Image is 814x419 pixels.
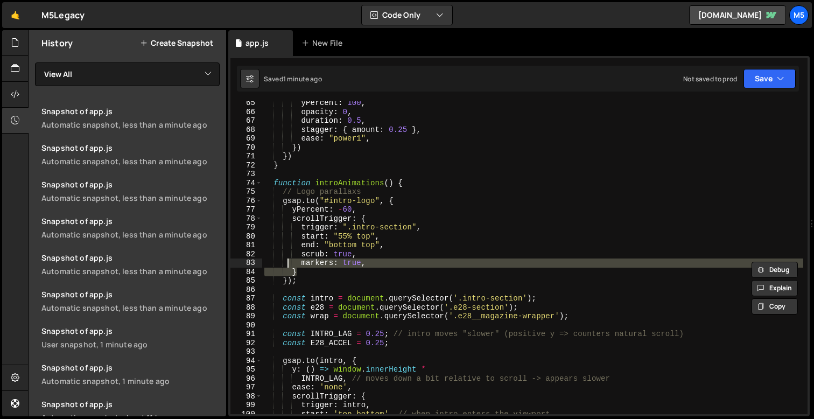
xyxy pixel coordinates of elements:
div: 86 [230,285,262,295]
a: Snapshot of app.jsAutomatic snapshot, less than a minute ago [35,283,226,319]
div: Snapshot of app.js [41,399,220,409]
button: Create Snapshot [140,39,213,47]
div: Snapshot of app.js [41,179,220,190]
div: 80 [230,232,262,241]
a: Snapshot of app.jsAutomatic snapshot, less than a minute ago [35,100,226,136]
div: 72 [230,161,262,170]
div: User snapshot, 1 minute ago [41,339,220,350]
div: Automatic snapshot, less than a minute ago [41,193,220,203]
div: Snapshot of app.js [41,289,220,299]
a: Snapshot of app.jsAutomatic snapshot, less than a minute ago [35,173,226,210]
div: 90 [230,321,262,330]
div: M5Legacy [41,9,85,22]
div: 69 [230,134,262,143]
div: 100 [230,410,262,419]
h2: History [41,37,73,49]
button: Debug [752,262,798,278]
div: 97 [230,383,262,392]
div: 79 [230,223,262,232]
div: Snapshot of app.js [41,362,220,373]
a: Snapshot of app.js User snapshot, 1 minute ago [35,319,226,356]
div: New File [301,38,347,48]
a: Snapshot of app.jsAutomatic snapshot, less than a minute ago [35,136,226,173]
div: 65 [230,99,262,108]
div: 78 [230,214,262,224]
div: Snapshot of app.js [41,216,220,226]
div: Saved [264,74,322,83]
div: 83 [230,259,262,268]
div: Snapshot of app.js [41,106,220,116]
button: Code Only [362,5,452,25]
div: 91 [230,330,262,339]
div: 82 [230,250,262,259]
div: 71 [230,152,262,161]
div: 96 [230,374,262,383]
a: Snapshot of app.jsAutomatic snapshot, less than a minute ago [35,210,226,246]
div: Automatic snapshot, less than a minute ago [41,303,220,313]
div: 76 [230,197,262,206]
div: 70 [230,143,262,152]
div: app.js [245,38,269,48]
a: Snapshot of app.js Automatic snapshot, 1 minute ago [35,356,226,393]
a: M5 [789,5,809,25]
div: 89 [230,312,262,321]
div: 93 [230,347,262,357]
a: 🤙 [2,2,29,28]
div: 81 [230,241,262,250]
a: Snapshot of app.jsAutomatic snapshot, less than a minute ago [35,246,226,283]
div: Automatic snapshot, less than a minute ago [41,266,220,276]
div: Snapshot of app.js [41,143,220,153]
button: Explain [752,280,798,296]
div: 1 minute ago [283,74,322,83]
div: 98 [230,392,262,401]
div: 75 [230,187,262,197]
div: Automatic snapshot, less than a minute ago [41,120,220,130]
div: 87 [230,294,262,303]
div: 67 [230,116,262,125]
div: 74 [230,179,262,188]
div: 88 [230,303,262,312]
div: 77 [230,205,262,214]
div: 68 [230,125,262,135]
div: 99 [230,401,262,410]
a: [DOMAIN_NAME] [689,5,786,25]
div: 95 [230,365,262,374]
div: Automatic snapshot, less than a minute ago [41,229,220,240]
div: Not saved to prod [683,74,737,83]
div: 85 [230,276,262,285]
div: Automatic snapshot, 1 minute ago [41,376,220,386]
div: 73 [230,170,262,179]
div: 66 [230,108,262,117]
div: 92 [230,339,262,348]
div: Snapshot of app.js [41,253,220,263]
div: Snapshot of app.js [41,326,220,336]
div: Automatic snapshot, less than a minute ago [41,156,220,166]
div: 94 [230,357,262,366]
button: Save [743,69,796,88]
button: Copy [752,298,798,315]
div: 84 [230,268,262,277]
